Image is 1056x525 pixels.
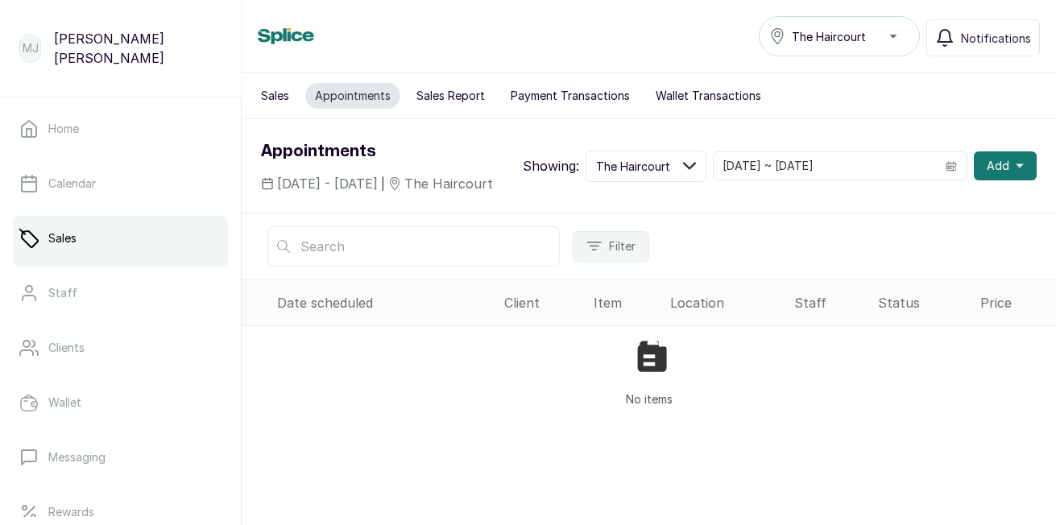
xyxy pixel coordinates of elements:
[594,293,657,312] div: Item
[267,226,560,267] input: Search
[48,449,106,465] p: Messaging
[609,238,636,254] span: Filter
[48,285,77,301] p: Staff
[13,271,228,316] a: Staff
[961,30,1031,47] span: Notifications
[404,174,493,193] span: The Haircourt
[878,293,967,312] div: Status
[48,504,94,520] p: Rewards
[794,293,865,312] div: Staff
[974,151,1037,180] button: Add
[987,158,1009,174] span: Add
[261,138,493,164] h1: Appointments
[714,152,936,180] input: Select date
[407,83,495,109] button: Sales Report
[48,121,79,137] p: Home
[626,391,673,407] p: No items
[251,83,299,109] button: Sales
[13,216,228,261] a: Sales
[946,160,957,172] svg: calendar
[48,340,85,356] p: Clients
[305,83,400,109] button: Appointments
[54,29,222,68] p: [PERSON_NAME] [PERSON_NAME]
[381,176,385,192] span: |
[523,156,579,176] p: Showing:
[792,28,866,45] span: The Haircourt
[13,325,228,370] a: Clients
[596,158,670,175] span: The Haircourt
[501,83,640,109] button: Payment Transactions
[926,19,1040,56] button: Notifications
[13,106,228,151] a: Home
[759,16,920,56] button: The Haircourt
[48,395,81,411] p: Wallet
[277,174,378,193] span: [DATE] - [DATE]
[13,161,228,206] a: Calendar
[13,435,228,480] a: Messaging
[23,40,39,56] p: MJ
[670,293,781,312] div: Location
[48,230,77,246] p: Sales
[646,83,771,109] button: Wallet Transactions
[277,293,491,312] div: Date scheduled
[586,151,706,182] button: The Haircourt
[573,231,649,262] button: Filter
[980,293,1050,312] div: Price
[48,176,96,192] p: Calendar
[504,293,582,312] div: Client
[13,380,228,425] a: Wallet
